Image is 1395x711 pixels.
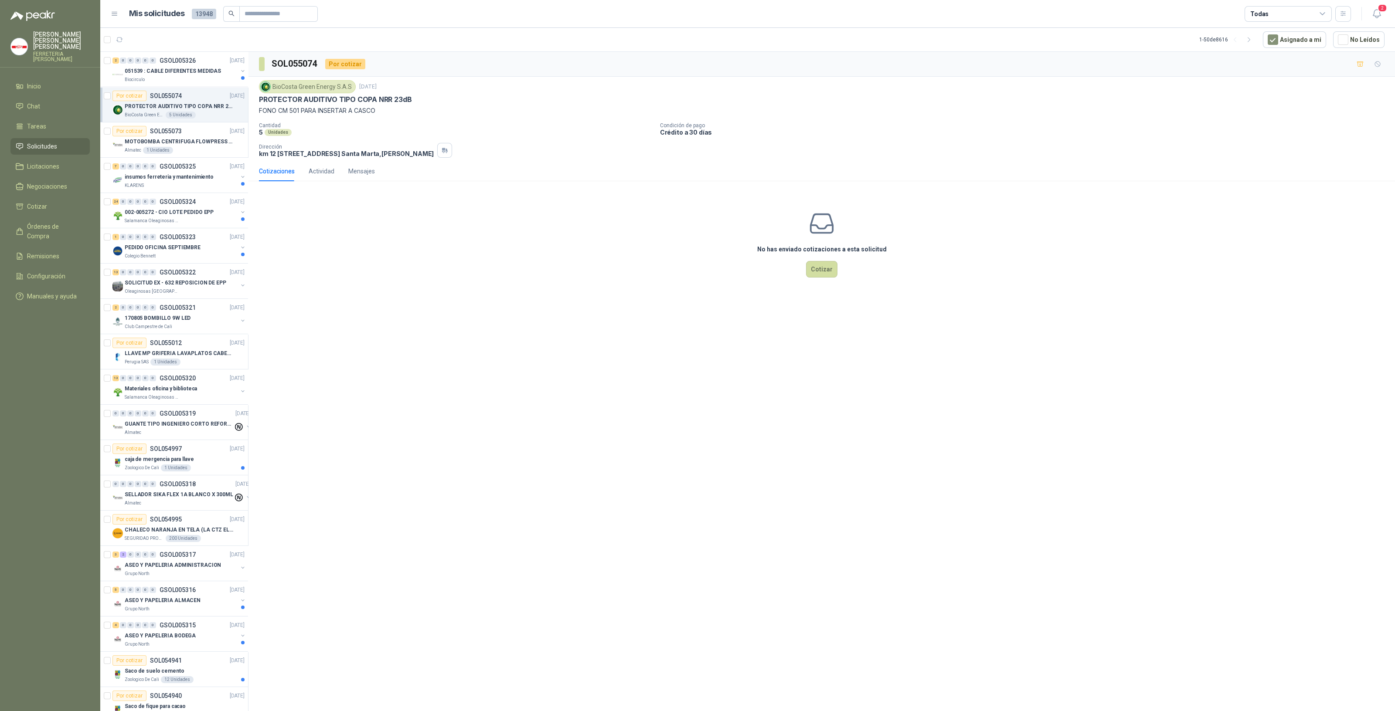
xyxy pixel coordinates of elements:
[112,408,252,436] a: 0 0 0 0 0 0 GSOL005319[DATE] Company LogoGUANTE TIPO INGENIERO CORTO REFORZADOAlmatec
[230,198,245,206] p: [DATE]
[150,234,156,240] div: 0
[230,339,245,347] p: [DATE]
[27,81,41,91] span: Inicio
[259,106,1385,115] p: FONO CM 501 PARA INSERTAR A CASCO
[127,199,134,205] div: 0
[112,457,123,468] img: Company Logo
[325,59,365,69] div: Por cotizar
[112,69,123,80] img: Company Logo
[112,267,246,295] a: 13 0 0 0 0 0 GSOL005322[DATE] Company LogoSOLICITUD EX - 632 REPOSICION DE EPPOleaginosas [GEOGRA...
[150,269,156,275] div: 0
[160,622,196,628] p: GSOL005315
[112,563,123,574] img: Company Logo
[660,122,1392,129] p: Condición de pago
[112,163,119,169] div: 7
[142,199,149,205] div: 0
[120,587,126,593] div: 0
[1333,31,1385,48] button: No Leídos
[1199,33,1256,47] div: 1 - 50 de 8616
[125,420,233,428] p: GUANTE TIPO INGENIERO CORTO REFORZADO
[161,676,194,683] div: 12 Unidades
[127,234,134,240] div: 0
[125,359,149,366] p: Perugia SAS
[120,622,126,628] div: 0
[100,511,248,546] a: Por cotizarSOL054995[DATE] Company LogoCHALECO NARANJA EN TELA (LA CTZ ELEGIDA DEBE ENVIAR MUESTR...
[112,302,246,330] a: 2 0 0 0 0 0 GSOL005321[DATE] Company Logo170805 BOMBILLO 9W LEDClub Campestre de Cali
[33,51,90,62] p: FERRETERIA [PERSON_NAME]
[112,373,246,401] a: 13 0 0 0 0 0 GSOL005320[DATE] Company LogoMateriales oficina y bibliotecaSalamanca Oleaginosas SAS
[112,387,123,397] img: Company Logo
[127,58,134,64] div: 0
[112,528,123,538] img: Company Logo
[125,314,191,322] p: 170805 BOMBILLO 9W LED
[160,410,196,416] p: GSOL005319
[125,606,150,613] p: Grupo North
[125,561,221,569] p: ASEO Y PAPELERIA ADMINISTRACION
[235,410,250,418] p: [DATE]
[135,305,141,311] div: 0
[120,481,126,487] div: 0
[112,549,246,577] a: 3 2 0 0 0 0 GSOL005317[DATE] Company LogoASEO Y PAPELERIA ADMINISTRACIONGrupo North
[265,129,292,136] div: Unidades
[10,158,90,175] a: Licitaciones
[150,622,156,628] div: 0
[100,87,248,122] a: Por cotizarSOL055074[DATE] Company LogoPROTECTOR AUDITIVO TIPO COPA NRR 23dBBioCosta Green Energy...
[142,622,149,628] div: 0
[112,585,246,613] a: 5 0 0 0 0 0 GSOL005316[DATE] Company LogoASEO Y PAPELERIA ALMACENGrupo North
[112,281,123,291] img: Company Logo
[142,269,149,275] div: 0
[127,163,134,169] div: 0
[112,232,246,260] a: 1 0 0 0 0 0 GSOL005323[DATE] Company LogoPEDIDO OFICINA SEPTIEMBREColegio Bennett
[125,323,172,330] p: Club Campestre de Cali
[160,234,196,240] p: GSOL005323
[125,394,180,401] p: Salamanca Oleaginosas SAS
[272,57,318,71] h3: SOL055074
[230,586,245,594] p: [DATE]
[112,316,123,327] img: Company Logo
[166,535,201,542] div: 200 Unidades
[10,78,90,95] a: Inicio
[125,676,159,683] p: Zoologico De Cali
[100,334,248,369] a: Por cotizarSOL055012[DATE] Company LogoLLAVE MP GRIFERIA LAVAPLATOS CABEZA EXTRAIBLEPerugia SAS1 ...
[135,199,141,205] div: 0
[112,269,119,275] div: 13
[230,657,245,665] p: [DATE]
[27,182,67,191] span: Negociaciones
[160,163,196,169] p: GSOL005325
[125,208,214,217] p: 002-005272 - CIO LOTE PEDIDO EPP
[125,217,180,224] p: Salamanca Oleaginosas SAS
[100,122,248,158] a: Por cotizarSOL055073[DATE] Company LogoMOTOBOMBA CENTRIFUGA FLOWPRESS 1.5HP-220Almatec1 Unidades
[150,587,156,593] div: 0
[143,147,173,154] div: 1 Unidades
[112,552,119,558] div: 3
[142,587,149,593] div: 0
[150,410,156,416] div: 0
[112,444,146,454] div: Por cotizar
[142,163,149,169] div: 0
[112,422,123,433] img: Company Logo
[135,410,141,416] div: 0
[142,552,149,558] div: 0
[150,359,180,366] div: 1 Unidades
[120,199,126,205] div: 0
[230,57,245,65] p: [DATE]
[112,669,123,680] img: Company Logo
[230,163,245,171] p: [DATE]
[10,198,90,215] a: Cotizar
[160,481,196,487] p: GSOL005318
[10,138,90,155] a: Solicitudes
[112,493,123,503] img: Company Logo
[150,93,182,99] p: SOL055074
[135,234,141,240] div: 0
[259,122,653,129] p: Cantidad
[100,440,248,475] a: Por cotizarSOL054997[DATE] Company Logocaja de mergencia para llaveZoologico De Cali1 Unidades
[10,288,90,305] a: Manuales y ayuda
[150,375,156,381] div: 0
[10,268,90,284] a: Configuración
[125,570,150,577] p: Grupo North
[160,58,196,64] p: GSOL005326
[120,305,126,311] div: 0
[10,98,90,115] a: Chat
[125,279,226,287] p: SOLICITUD EX - 632 REPOSICION DE EPP
[112,620,246,648] a: 4 0 0 0 0 0 GSOL005315[DATE] Company LogoASEO Y PAPELERIA BODEGAGrupo North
